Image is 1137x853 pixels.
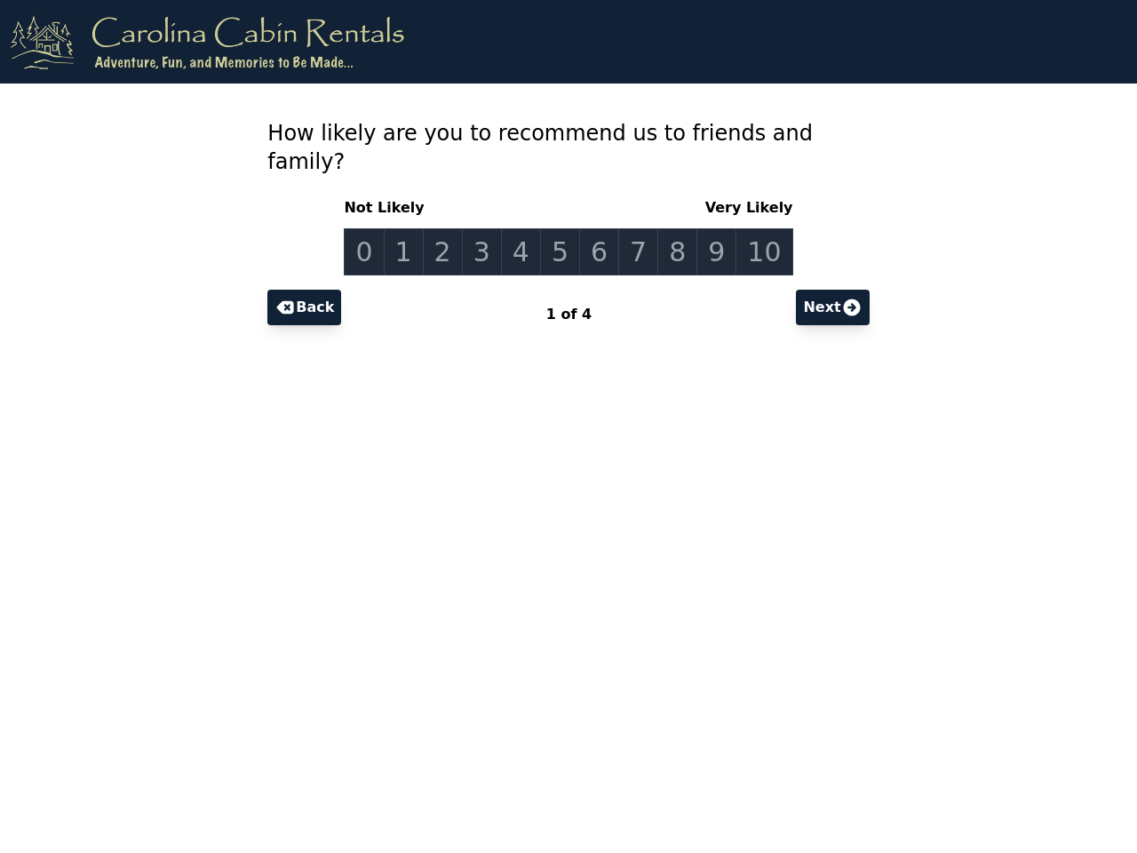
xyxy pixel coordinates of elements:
[344,197,431,219] span: Not Likely
[696,228,736,275] a: 9
[657,228,697,275] a: 8
[384,228,424,275] a: 1
[11,14,404,69] img: logo.png
[796,290,869,325] button: Next
[618,228,658,275] a: 7
[540,228,580,275] a: 5
[698,197,793,219] span: Very Likely
[501,228,541,275] a: 4
[462,228,502,275] a: 3
[344,228,384,275] a: 0
[423,228,463,275] a: 2
[267,121,813,174] span: How likely are you to recommend us to friends and family?
[546,306,592,323] span: 1 of 4
[267,290,341,325] button: Back
[735,228,792,275] a: 10
[579,228,619,275] a: 6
